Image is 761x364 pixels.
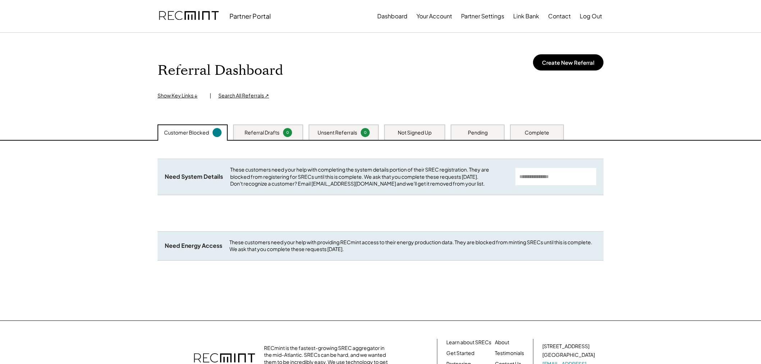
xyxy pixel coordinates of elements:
button: Link Bank [513,9,539,23]
div: Pending [468,129,488,136]
button: Create New Referral [533,54,603,70]
div: Unsent Referrals [318,129,357,136]
button: Partner Settings [461,9,504,23]
img: yH5BAEAAAAALAAAAAABAAEAAAIBRAA7 [308,51,348,90]
div: Partner Portal [229,12,271,20]
div: [GEOGRAPHIC_DATA] [542,351,595,359]
div: Complete [525,129,549,136]
div: These customers need your help with providing RECmint access to their energy production data. The... [229,239,596,253]
div: | [210,92,211,99]
div: [STREET_ADDRESS] [542,343,589,350]
div: 0 [362,130,369,135]
a: Learn about SRECs [446,339,491,346]
button: Your Account [416,9,452,23]
a: Testimonials [495,350,524,357]
a: Get Started [446,350,474,357]
img: recmint-logotype%403x.png [159,4,219,28]
div: Not Signed Up [398,129,432,136]
div: 0 [284,130,291,135]
div: Need System Details [165,173,223,181]
div: These customers need your help with completing the system details portion of their SREC registrat... [230,166,508,187]
div: Show Key Links ↓ [158,92,202,99]
div: Customer Blocked [164,129,209,136]
button: Dashboard [377,9,407,23]
button: Log Out [580,9,602,23]
div: Search All Referrals ↗ [218,92,269,99]
div: Referral Drafts [245,129,279,136]
h1: Referral Dashboard [158,62,283,79]
button: Contact [548,9,571,23]
div: Need Energy Access [165,242,222,250]
a: About [495,339,509,346]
